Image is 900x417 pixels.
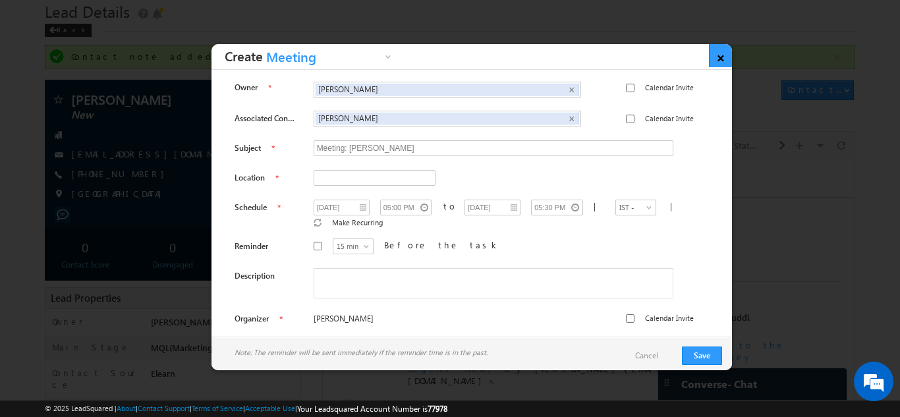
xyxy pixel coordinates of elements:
[17,122,240,312] textarea: Type your message and hit 'Enter'
[198,10,216,30] span: Time
[443,200,449,212] div: to
[235,347,488,358] span: Note: The reminder will be sent immediately if the reminder time is in the past.
[616,202,641,273] span: IST - (GMT+05:30) [GEOGRAPHIC_DATA], [GEOGRAPHIC_DATA], [GEOGRAPHIC_DATA], [GEOGRAPHIC_DATA]
[41,155,80,167] span: 05:23 PM
[41,253,80,265] span: 12:12 PM
[69,69,221,86] div: Chat with us now
[192,404,243,412] a: Terms of Service
[635,350,671,362] a: Cancel
[138,404,190,412] a: Contact Support
[645,312,694,324] label: Calendar Invite
[594,200,602,211] span: |
[41,91,80,103] span: 04:33 PM
[403,152,426,163] span: Guddi
[384,239,500,251] label: Before the task
[41,195,80,207] span: 12:12 PM
[22,69,55,86] img: d_60004797649_company_0_60004797649
[179,323,239,341] em: Start Chat
[188,90,244,100] span: [DATE] 04:33 PM
[670,200,678,211] span: |
[333,238,374,254] a: 15 min
[85,90,474,101] span: Added by on
[569,113,575,125] span: ×
[41,140,70,152] span: [DATE]
[41,76,70,88] span: [DATE]
[615,200,656,215] a: IST - (GMT+05:30) [GEOGRAPHIC_DATA], [GEOGRAPHIC_DATA], [GEOGRAPHIC_DATA], [GEOGRAPHIC_DATA]
[235,313,269,325] label: Organizer
[297,404,447,414] span: Your Leadsquared Account Number is
[119,90,179,100] span: [PERSON_NAME]
[116,180,181,191] span: Automation
[569,84,575,96] span: ×
[13,51,56,63] div: Today
[263,50,381,70] span: Meeting
[13,10,59,30] span: Activity Type
[645,113,694,125] label: Calendar Invite
[117,404,136,412] a: About
[66,11,165,30] div: All Selected
[216,7,248,38] div: Minimize live chat window
[227,14,253,26] div: All Time
[225,44,395,69] h3: Create
[428,404,447,414] span: 77978
[318,113,556,123] span: [PERSON_NAME]
[201,238,262,249] span: details
[69,14,107,26] div: All Selected
[235,270,275,282] label: Description
[235,142,261,154] label: Subject
[85,180,462,215] span: Welcome to the Executive MTech in VLSI Design - Your Journey Begins Now!
[332,218,383,227] span: Make Recurring
[85,140,382,163] span: Guddi([EMAIL_ADDRESS][DOMAIN_NAME])
[314,313,580,325] span: [PERSON_NAME]
[85,180,332,191] span: Sent email with subject
[85,180,474,226] div: by [PERSON_NAME]<[EMAIL_ADDRESS][DOMAIN_NAME]>.
[709,44,732,67] a: ×
[45,403,447,415] span: © 2025 LeadSquared | | | | |
[245,404,295,412] a: Acceptable Use
[682,347,722,365] button: Save
[85,238,474,250] div: .
[318,84,556,94] span: [PERSON_NAME]
[85,140,428,163] span: Contact Owner changed from to by .
[13,116,84,128] div: Earlier This Week
[235,113,295,125] label: Associated Contact
[85,76,474,88] span: DNP
[235,202,267,213] label: Schedule
[645,82,694,94] label: Calendar Invite
[333,240,374,252] span: 15 min
[85,238,190,249] span: Contact Capture:
[235,82,258,94] label: Owner
[263,49,395,69] a: Meeting
[171,152,382,163] span: [PERSON_NAME]([EMAIL_ADDRESS][DOMAIN_NAME])
[235,240,268,252] label: Reminder
[41,238,70,250] span: [DATE]
[41,180,70,192] span: [DATE]
[235,172,265,184] label: Location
